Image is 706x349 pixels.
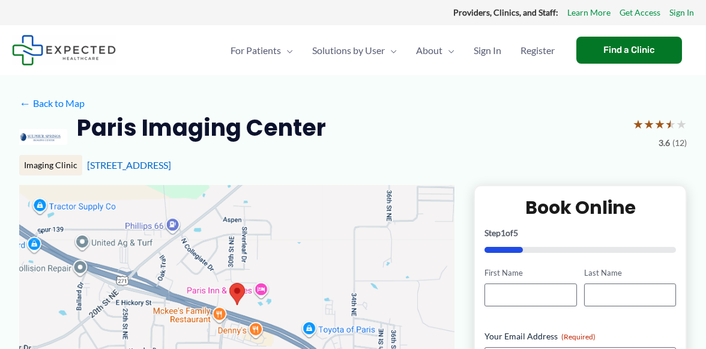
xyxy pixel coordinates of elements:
[620,5,660,20] a: Get Access
[672,135,687,151] span: (12)
[442,29,454,71] span: Menu Toggle
[453,7,558,17] strong: Providers, Clinics, and Staff:
[644,113,654,135] span: ★
[665,113,676,135] span: ★
[303,29,406,71] a: Solutions by UserMenu Toggle
[87,159,171,171] a: [STREET_ADDRESS]
[501,228,505,238] span: 1
[654,113,665,135] span: ★
[513,228,518,238] span: 5
[484,229,676,237] p: Step of
[231,29,281,71] span: For Patients
[659,135,670,151] span: 3.6
[633,113,644,135] span: ★
[281,29,293,71] span: Menu Toggle
[406,29,464,71] a: AboutMenu Toggle
[567,5,611,20] a: Learn More
[669,5,694,20] a: Sign In
[19,97,31,109] span: ←
[676,113,687,135] span: ★
[12,35,116,65] img: Expected Healthcare Logo - side, dark font, small
[77,113,326,142] h2: Paris Imaging Center
[484,267,576,279] label: First Name
[385,29,397,71] span: Menu Toggle
[464,29,511,71] a: Sign In
[576,37,682,64] a: Find a Clinic
[484,196,676,219] h2: Book Online
[511,29,564,71] a: Register
[474,29,501,71] span: Sign In
[221,29,303,71] a: For PatientsMenu Toggle
[561,332,596,341] span: (Required)
[416,29,442,71] span: About
[19,155,82,175] div: Imaging Clinic
[19,94,85,112] a: ←Back to Map
[584,267,676,279] label: Last Name
[221,29,564,71] nav: Primary Site Navigation
[520,29,555,71] span: Register
[312,29,385,71] span: Solutions by User
[484,330,676,342] label: Your Email Address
